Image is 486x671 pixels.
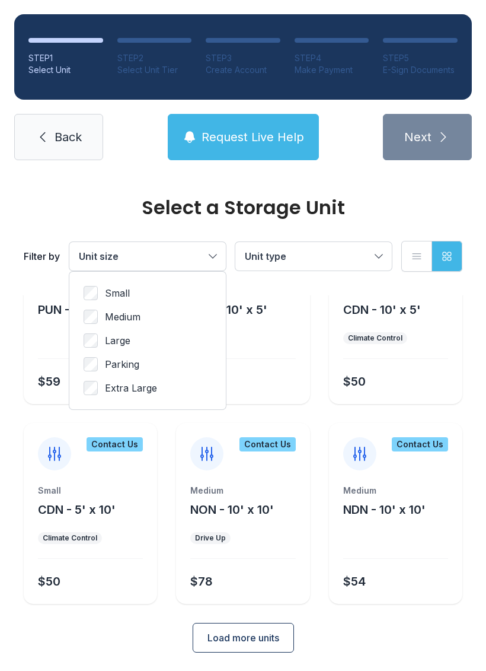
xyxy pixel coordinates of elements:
[207,631,279,645] span: Load more units
[343,485,448,497] div: Medium
[343,503,426,517] span: NDN - 10' x 10'
[87,437,143,451] div: Contact Us
[343,501,426,518] button: NDN - 10' x 10'
[69,242,226,271] button: Unit size
[404,129,431,145] span: Next
[343,301,421,318] button: CDN - 10' x 5'
[195,533,226,543] div: Drive Up
[24,198,462,217] div: Select a Storage Unit
[55,129,82,145] span: Back
[38,573,60,590] div: $50
[190,485,295,497] div: Medium
[38,373,60,390] div: $59
[105,333,130,348] span: Large
[383,64,458,76] div: E-Sign Documents
[38,503,116,517] span: CDN - 5' x 10'
[105,286,130,300] span: Small
[348,333,402,343] div: Climate Control
[190,503,274,517] span: NON - 10' x 10'
[295,52,369,64] div: STEP 4
[343,573,366,590] div: $54
[235,242,392,271] button: Unit type
[117,52,192,64] div: STEP 2
[343,303,421,317] span: CDN - 10' x 5'
[190,301,267,318] button: NDN - 10' x 5'
[105,357,139,371] span: Parking
[392,437,448,451] div: Contact Us
[206,64,280,76] div: Create Account
[38,301,117,318] button: PUN - 9' x 30'
[24,249,60,263] div: Filter by
[84,333,98,348] input: Large
[105,310,140,324] span: Medium
[383,52,458,64] div: STEP 5
[84,381,98,395] input: Extra Large
[343,373,366,390] div: $50
[84,357,98,371] input: Parking
[117,64,192,76] div: Select Unit Tier
[105,381,157,395] span: Extra Large
[79,250,119,262] span: Unit size
[28,52,103,64] div: STEP 1
[84,310,98,324] input: Medium
[245,250,286,262] span: Unit type
[239,437,296,451] div: Contact Us
[206,52,280,64] div: STEP 3
[38,485,143,497] div: Small
[84,286,98,300] input: Small
[43,533,97,543] div: Climate Control
[295,64,369,76] div: Make Payment
[38,303,117,317] span: PUN - 9' x 30'
[28,64,103,76] div: Select Unit
[190,303,267,317] span: NDN - 10' x 5'
[190,573,213,590] div: $78
[38,501,116,518] button: CDN - 5' x 10'
[190,501,274,518] button: NON - 10' x 10'
[202,129,304,145] span: Request Live Help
